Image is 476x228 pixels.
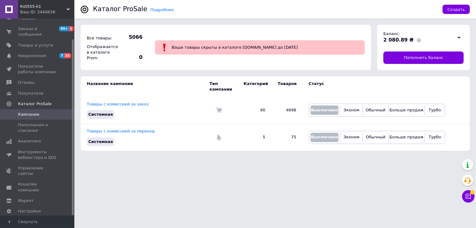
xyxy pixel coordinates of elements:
[216,107,222,113] img: Комиссия за заказ
[311,105,338,115] button: Выключено
[302,76,445,97] td: Статус
[64,53,71,58] span: 35
[216,134,222,141] img: Комиссия за переход
[237,76,271,97] td: Категорий
[18,91,43,96] span: Покупатели
[429,108,441,112] span: Турбо
[18,101,51,107] span: Каталог ProSale
[85,34,119,42] div: Все товары:
[390,135,424,139] span: Больше продаж
[344,135,359,139] span: Эконом
[18,122,57,133] span: Пополнения и списания
[390,105,423,115] button: Больше продаж
[383,31,400,36] span: Баланс:
[383,37,414,43] span: 2 080.89 ₴
[209,76,237,97] td: Тип кампании
[18,165,57,177] span: Управление сайтом
[18,26,57,37] span: Заказы и сообщения
[404,55,443,60] span: Пополнить баланс
[271,124,302,151] td: 75
[121,34,143,41] span: 5066
[160,43,169,52] img: :exclamation:
[364,105,386,115] button: Обычный
[18,53,46,59] span: Уведомления
[383,51,464,64] a: Пополнить баланс
[121,54,143,61] span: 0
[18,181,57,193] span: Кошелек компании
[87,129,155,133] a: Товары с комиссией за переход
[237,124,271,151] td: 5
[18,112,39,117] span: Кампании
[311,133,338,142] button: Выключено
[390,133,423,142] button: Больше продаж
[366,135,385,139] span: Обычный
[271,97,302,124] td: 4698
[18,42,53,48] span: Товары и услуги
[271,76,302,97] td: Товаров
[390,108,424,112] span: Больше продаж
[18,208,41,214] span: Настройки
[342,133,361,142] button: Эконом
[447,7,465,12] span: Создать
[342,105,361,115] button: Эконом
[93,6,147,12] div: Каталог ProSale
[237,97,271,124] td: 90
[59,53,64,58] span: 7
[85,42,119,63] div: Отображается в каталоге Prom:
[18,80,34,85] span: Отзывы
[426,133,443,142] button: Турбо
[311,108,338,112] span: Выключено
[69,26,74,31] span: 1
[18,64,57,75] span: Показатели работы компании
[429,135,441,139] span: Турбо
[59,26,69,31] span: 99+
[88,112,113,117] span: Системная
[462,190,474,203] button: Чат с покупателем
[426,105,443,115] button: Турбо
[364,133,386,142] button: Обычный
[20,9,74,15] div: Ваш ID: 2440638
[344,108,359,112] span: Эконом
[18,198,34,203] span: Маркет
[172,45,298,50] span: Ваши товары скрыты в каталоге [DOMAIN_NAME] до [DATE]
[18,138,41,144] span: Аналитика
[81,76,209,97] td: Название кампании
[443,5,470,14] button: Создать
[88,139,113,144] span: Системная
[311,135,338,139] span: Выключено
[18,149,57,160] span: Инструменты вебмастера и SEO
[150,7,174,12] a: Подробнее
[366,108,385,112] span: Обычный
[20,4,67,9] span: Кot555-k1
[87,102,148,106] a: Товары с комиссией за заказ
